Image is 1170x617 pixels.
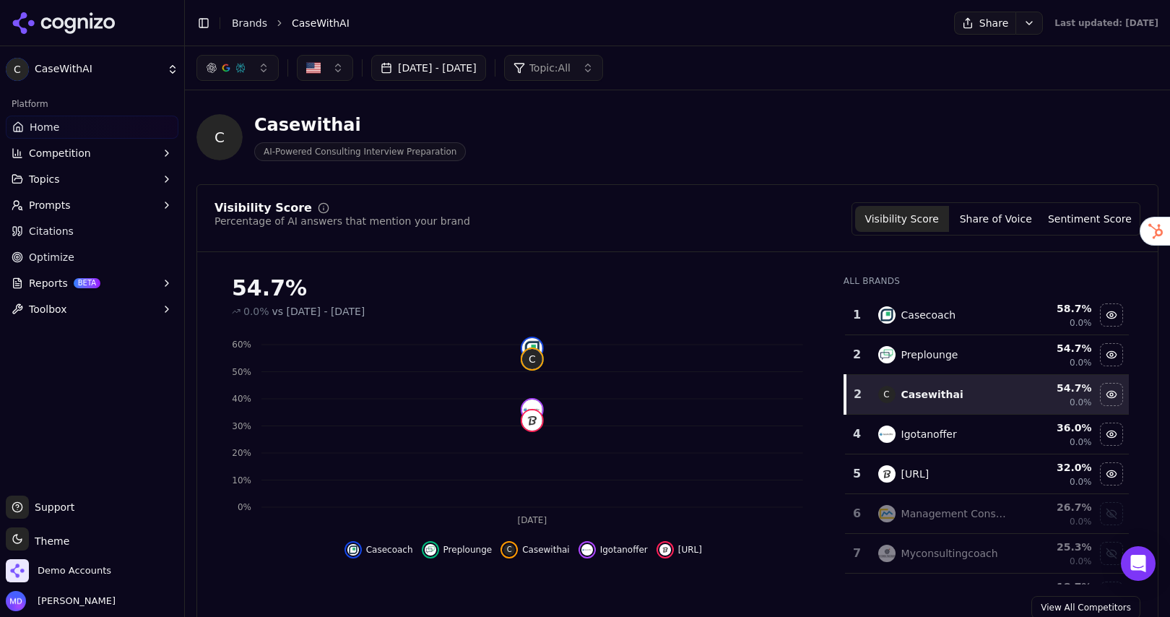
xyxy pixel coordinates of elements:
div: 1 [851,306,864,324]
span: 0.0% [1070,357,1092,368]
img: preplounge [878,346,896,363]
img: myconsultingcoach [878,545,896,562]
span: C [503,544,515,556]
span: 0.0% [243,304,269,319]
img: casecoach [522,338,542,358]
button: Open organization switcher [6,559,111,582]
button: Competition [6,142,178,165]
div: Casewithai [901,387,963,402]
img: casestudyprep.ai [878,465,896,483]
span: [PERSON_NAME] [32,595,116,608]
button: Hide igotanoffer data [1100,423,1123,446]
div: 25.3 % [1019,540,1092,554]
span: Topic: All [529,61,571,75]
img: igotanoffer [581,544,593,556]
div: 54.7 % [1019,381,1092,395]
tr: 5casestudyprep.ai[URL]32.0%0.0%Hide casestudyprep.ai data [845,454,1129,494]
span: Casewithai [522,544,570,556]
tspan: 20% [232,448,251,458]
div: Management Consulted [901,506,1007,521]
span: 0.0% [1070,436,1092,448]
div: 2 [851,346,864,363]
tspan: 50% [232,367,251,377]
img: igotanoffer [522,400,542,420]
img: casestudyprep.ai [522,410,542,431]
button: Show management consulted data [1100,502,1123,525]
img: preplounge [425,544,436,556]
span: Support [29,500,74,514]
a: Citations [6,220,178,243]
span: C [196,114,243,160]
button: Hide preplounge data [1100,343,1123,366]
span: Toolbox [29,302,67,316]
span: 0.0% [1070,516,1092,527]
tr: 4igotanofferIgotanoffer36.0%0.0%Hide igotanoffer data [845,415,1129,454]
div: Percentage of AI answers that mention your brand [214,214,470,228]
div: 32.0 % [1019,460,1092,475]
div: All Brands [844,275,1129,287]
tspan: 0% [238,502,251,512]
nav: breadcrumb [232,16,925,30]
button: Open user button [6,591,116,611]
img: igotanoffer [878,426,896,443]
div: 58.7 % [1019,301,1092,316]
tr: 7myconsultingcoachMyconsultingcoach25.3%0.0%Show myconsultingcoach data [845,534,1129,574]
div: Igotanoffer [901,427,957,441]
span: BETA [74,278,100,288]
a: Optimize [6,246,178,269]
button: ReportsBETA [6,272,178,295]
img: casecoach [878,306,896,324]
button: Share [954,12,1015,35]
span: C [522,349,542,369]
div: 4 [851,426,864,443]
div: Casewithai [254,113,466,137]
tr: 6management consultedManagement Consulted26.7%0.0%Show management consulted data [845,494,1129,534]
button: Toolbox [6,298,178,321]
button: Share of Voice [949,206,1043,232]
tspan: 10% [232,475,251,486]
span: CaseWithAI [292,16,350,30]
a: Home [6,116,178,139]
tr: 18.7%Show rocketblocks data [845,574,1129,613]
div: 6 [851,505,864,522]
button: [DATE] - [DATE] [371,55,486,81]
span: Competition [29,146,91,160]
div: 54.7% [232,275,815,301]
span: 0.0% [1070,317,1092,329]
span: [URL] [678,544,702,556]
tspan: 30% [232,421,251,431]
span: AI-Powered Consulting Interview Preparation [254,142,466,161]
div: Visibility Score [214,202,312,214]
span: Optimize [29,250,74,264]
div: Casecoach [901,308,956,322]
img: casestudyprep.ai [659,544,671,556]
button: Hide igotanoffer data [578,541,648,558]
img: casecoach [347,544,359,556]
button: Topics [6,168,178,191]
button: Hide preplounge data [422,541,493,558]
div: 18.7 % [1019,579,1092,594]
div: Platform [6,92,178,116]
button: Show rocketblocks data [1100,582,1123,605]
span: 0.0% [1070,397,1092,408]
button: Hide casewithai data [500,541,570,558]
span: vs [DATE] - [DATE] [272,304,365,319]
div: Open Intercom Messenger [1121,546,1156,581]
div: Last updated: [DATE] [1054,17,1158,29]
div: 54.7 % [1019,341,1092,355]
tspan: 40% [232,394,251,404]
span: C [6,58,29,81]
div: 5 [851,465,864,483]
div: 26.7 % [1019,500,1092,514]
span: 0.0% [1070,556,1092,567]
div: 2 [852,386,864,403]
span: Prompts [29,198,71,212]
button: Show myconsultingcoach data [1100,542,1123,565]
div: [URL] [901,467,929,481]
button: Hide casestudyprep.ai data [656,541,702,558]
tr: 2CCasewithai54.7%0.0%Hide casewithai data [845,375,1129,415]
div: Preplounge [901,348,958,362]
tr: 2preploungePreplounge54.7%0.0%Hide preplounge data [845,335,1129,375]
button: Prompts [6,194,178,217]
button: Hide casecoach data [1100,303,1123,327]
